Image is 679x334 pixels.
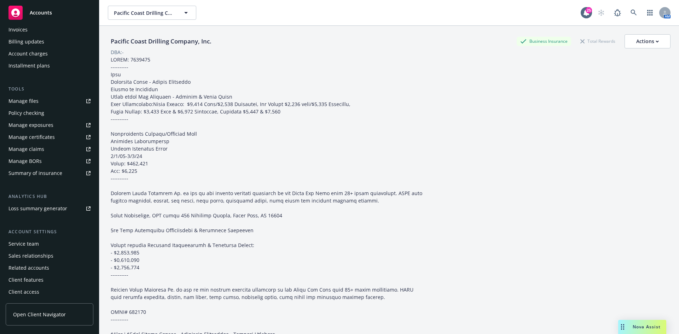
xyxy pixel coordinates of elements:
div: Actions [636,35,659,48]
div: Billing updates [8,36,44,47]
div: Account charges [8,48,48,59]
span: Nova Assist [633,324,661,330]
a: Manage certificates [6,131,93,143]
a: Accounts [6,3,93,23]
button: Pacific Coast Drilling Company, Inc. [108,6,196,20]
div: Invoices [8,24,28,35]
div: Manage claims [8,143,44,155]
div: Policy checking [8,107,44,119]
a: Billing updates [6,36,93,47]
div: Account settings [6,228,93,235]
a: Report a Bug [610,6,625,20]
div: 25 [586,7,592,13]
div: Drag to move [618,320,627,334]
span: Accounts [30,10,52,16]
div: Manage BORs [8,156,42,167]
a: Manage claims [6,143,93,155]
div: Manage exposures [8,119,53,131]
div: Manage files [8,95,39,107]
button: Nova Assist [618,320,666,334]
div: Total Rewards [577,37,619,46]
div: Manage certificates [8,131,55,143]
span: Pacific Coast Drilling Company, Inc. [114,9,175,17]
div: Installment plans [8,60,50,71]
a: Manage files [6,95,93,107]
a: Installment plans [6,60,93,71]
div: Analytics hub [6,193,93,200]
div: Related accounts [8,262,49,274]
span: Open Client Navigator [13,311,66,318]
a: Service team [6,238,93,250]
a: Manage exposures [6,119,93,131]
div: Tools [6,86,93,93]
div: Business Insurance [517,37,571,46]
a: Summary of insurance [6,168,93,179]
a: Sales relationships [6,250,93,262]
a: Manage BORs [6,156,93,167]
a: Client features [6,274,93,286]
div: Client features [8,274,43,286]
div: Service team [8,238,39,250]
a: Client access [6,286,93,298]
a: Policy checking [6,107,93,119]
div: Client access [8,286,39,298]
button: Actions [625,34,671,48]
div: Sales relationships [8,250,53,262]
a: Related accounts [6,262,93,274]
a: Start snowing [594,6,608,20]
a: Loss summary generator [6,203,93,214]
div: Summary of insurance [8,168,62,179]
a: Invoices [6,24,93,35]
div: Pacific Coast Drilling Company, Inc. [108,37,214,46]
a: Search [627,6,641,20]
div: DBA: - [111,48,124,56]
a: Switch app [643,6,657,20]
div: Loss summary generator [8,203,67,214]
a: Account charges [6,48,93,59]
